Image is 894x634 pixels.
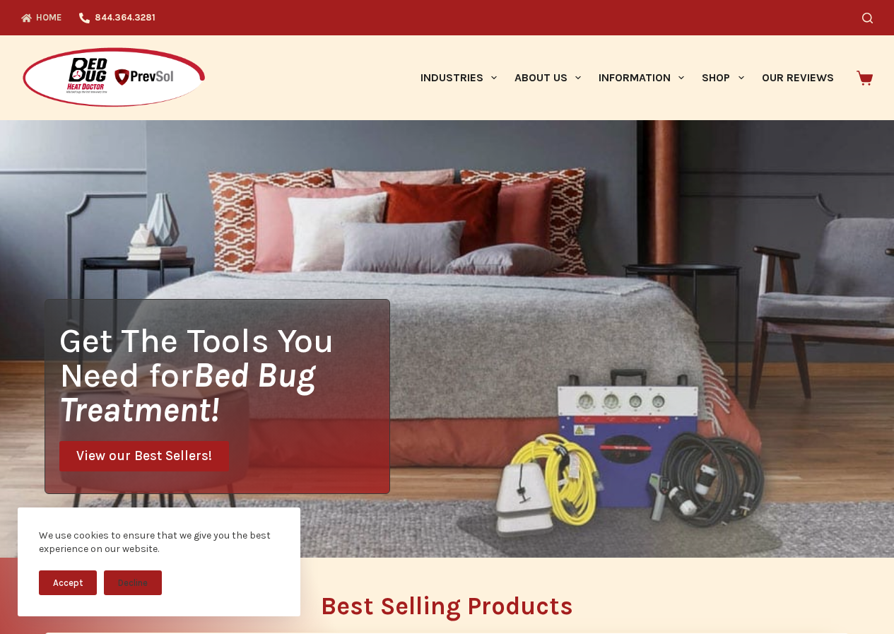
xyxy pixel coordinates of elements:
a: Shop [693,35,753,120]
h1: Get The Tools You Need for [59,323,389,427]
a: View our Best Sellers! [59,441,229,471]
div: We use cookies to ensure that we give you the best experience on our website. [39,529,279,556]
a: Our Reviews [753,35,842,120]
a: Industries [411,35,505,120]
img: Prevsol/Bed Bug Heat Doctor [21,47,206,110]
h2: Best Selling Products [45,594,849,618]
button: Search [862,13,873,23]
a: About Us [505,35,589,120]
i: Bed Bug Treatment! [59,355,315,430]
span: View our Best Sellers! [76,450,212,463]
nav: Primary [411,35,842,120]
button: Accept [39,570,97,595]
button: Decline [104,570,162,595]
a: Information [590,35,693,120]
